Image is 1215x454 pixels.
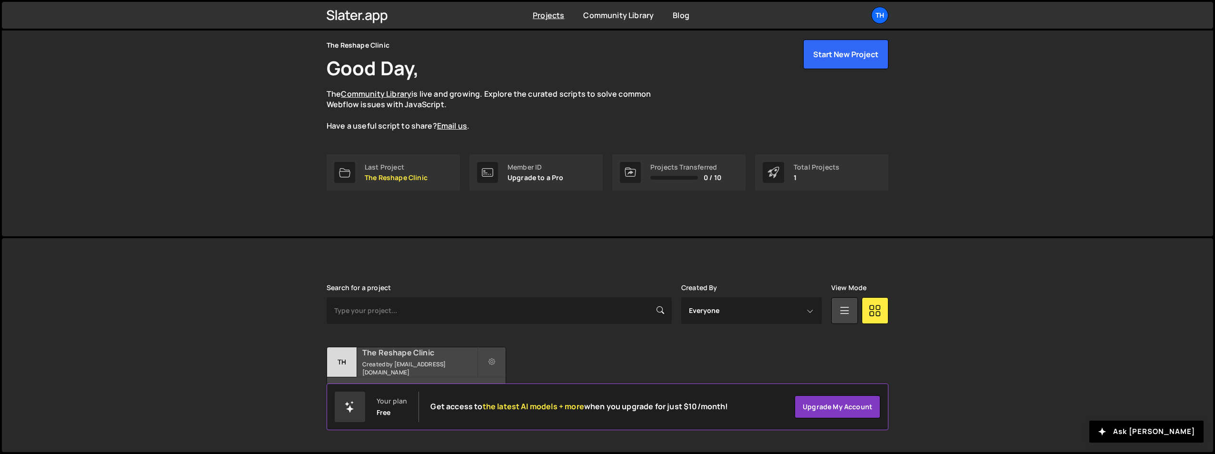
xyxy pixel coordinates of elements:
input: Type your project... [327,297,672,324]
a: Last Project The Reshape Clinic [327,154,460,191]
div: Your plan [377,397,407,405]
label: Search for a project [327,284,391,292]
div: Free [377,409,391,416]
a: Th [871,7,888,24]
a: Community Library [341,89,411,99]
a: Th The Reshape Clinic Created by [EMAIL_ADDRESS][DOMAIN_NAME] 4 pages, last updated by [DATE] [327,347,506,406]
label: Created By [681,284,717,292]
h2: Get access to when you upgrade for just $10/month! [430,402,728,411]
div: Projects Transferred [650,163,721,171]
p: 1 [794,174,839,182]
p: The is live and growing. Explore the curated scripts to solve common Webflow issues with JavaScri... [327,89,669,131]
h1: Good Day, [327,55,419,81]
div: Th [327,347,357,377]
a: Community Library [583,10,654,20]
label: View Mode [831,284,866,292]
button: Ask [PERSON_NAME] [1089,421,1204,443]
div: 4 pages, last updated by [DATE] [327,377,506,406]
p: The Reshape Clinic [365,174,428,182]
a: Projects [533,10,564,20]
a: Upgrade my account [795,395,880,418]
button: Start New Project [803,40,888,69]
div: Member ID [508,163,564,171]
h2: The Reshape Clinic [362,347,477,358]
a: Blog [673,10,689,20]
div: The Reshape Clinic [327,40,389,51]
div: Total Projects [794,163,839,171]
span: the latest AI models + more [483,401,584,412]
small: Created by [EMAIL_ADDRESS][DOMAIN_NAME] [362,360,477,376]
p: Upgrade to a Pro [508,174,564,182]
span: 0 / 10 [704,174,721,182]
a: Email us [437,121,467,131]
div: Last Project [365,163,428,171]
